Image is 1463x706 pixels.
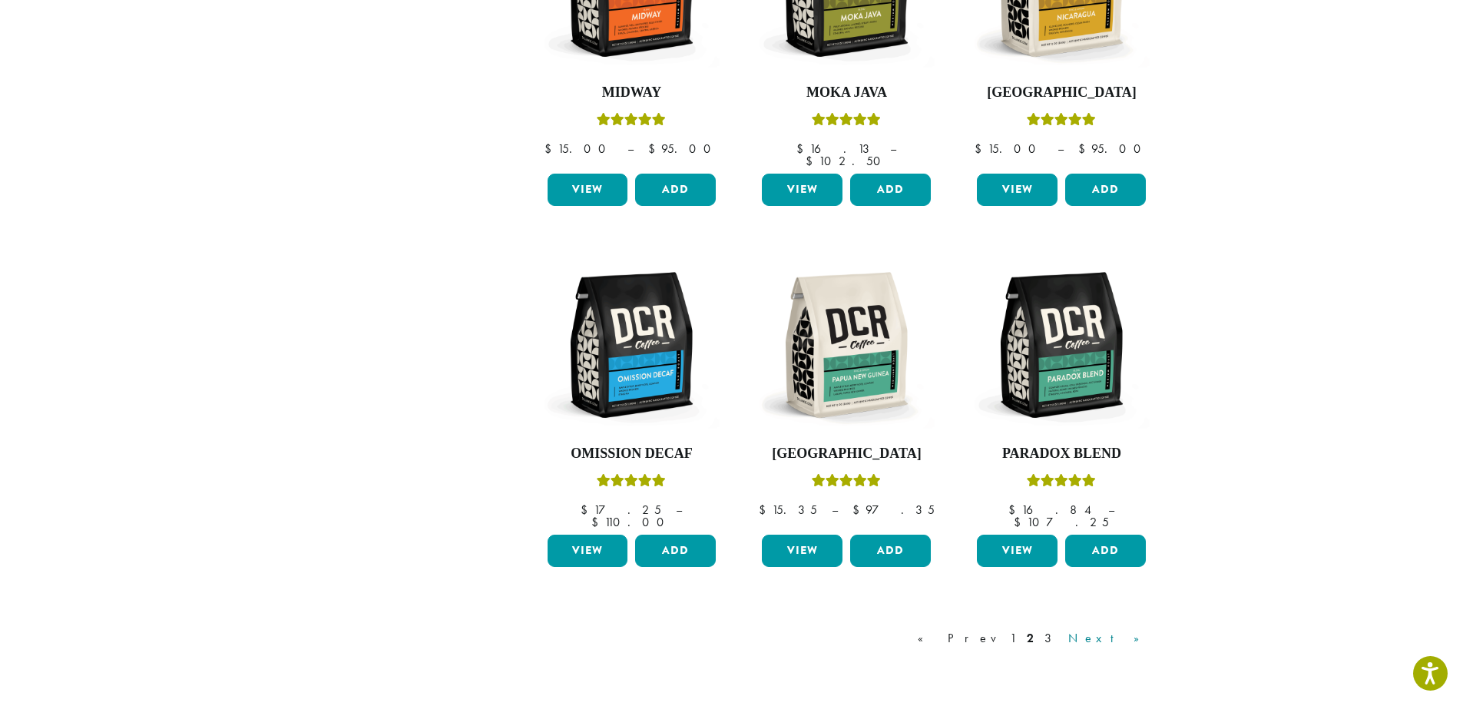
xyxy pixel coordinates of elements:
[543,257,720,433] img: DCR-12oz-Omission-Decaf-scaled.png
[759,502,772,518] span: $
[591,514,604,530] span: $
[544,141,558,157] span: $
[890,141,896,157] span: –
[1027,111,1096,134] div: Rated 5.00 out of 5
[1065,535,1146,567] button: Add
[1058,141,1064,157] span: –
[1008,502,1021,518] span: $
[544,85,720,101] h4: Midway
[850,535,931,567] button: Add
[852,502,866,518] span: $
[832,502,838,518] span: –
[852,502,935,518] bdi: 97.35
[1024,629,1037,648] a: 2
[759,502,817,518] bdi: 15.35
[1014,514,1027,530] span: $
[806,153,819,169] span: $
[1041,629,1061,648] a: 3
[975,141,1043,157] bdi: 15.00
[544,141,613,157] bdi: 15.00
[762,535,842,567] a: View
[915,629,1002,648] a: « Prev
[544,257,720,529] a: Omission DecafRated 4.33 out of 5
[973,257,1150,529] a: Paradox BlendRated 5.00 out of 5
[581,502,594,518] span: $
[977,535,1058,567] a: View
[635,174,716,206] button: Add
[1065,174,1146,206] button: Add
[581,502,661,518] bdi: 17.25
[973,446,1150,462] h4: Paradox Blend
[806,153,888,169] bdi: 102.50
[1008,502,1094,518] bdi: 16.84
[762,174,842,206] a: View
[544,446,720,462] h4: Omission Decaf
[635,535,716,567] button: Add
[758,257,935,529] a: [GEOGRAPHIC_DATA]Rated 5.00 out of 5
[973,85,1150,101] h4: [GEOGRAPHIC_DATA]
[1014,514,1109,530] bdi: 107.25
[548,174,628,206] a: View
[1065,629,1154,648] a: Next »
[1027,472,1096,495] div: Rated 5.00 out of 5
[850,174,931,206] button: Add
[812,472,881,495] div: Rated 5.00 out of 5
[973,257,1150,433] img: DCR-12oz-Paradox-Blend-Stock-scaled.png
[1078,141,1091,157] span: $
[548,535,628,567] a: View
[758,85,935,101] h4: Moka Java
[796,141,809,157] span: $
[1108,502,1114,518] span: –
[676,502,682,518] span: –
[1078,141,1148,157] bdi: 95.00
[758,257,935,433] img: DCR-12oz-Papua-New-Guinea-Stock-scaled.png
[648,141,718,157] bdi: 95.00
[796,141,875,157] bdi: 16.13
[975,141,988,157] span: $
[627,141,634,157] span: –
[597,111,666,134] div: Rated 5.00 out of 5
[977,174,1058,206] a: View
[758,446,935,462] h4: [GEOGRAPHIC_DATA]
[1007,629,1019,648] a: 1
[597,472,666,495] div: Rated 4.33 out of 5
[591,514,671,530] bdi: 110.00
[812,111,881,134] div: Rated 5.00 out of 5
[648,141,661,157] span: $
